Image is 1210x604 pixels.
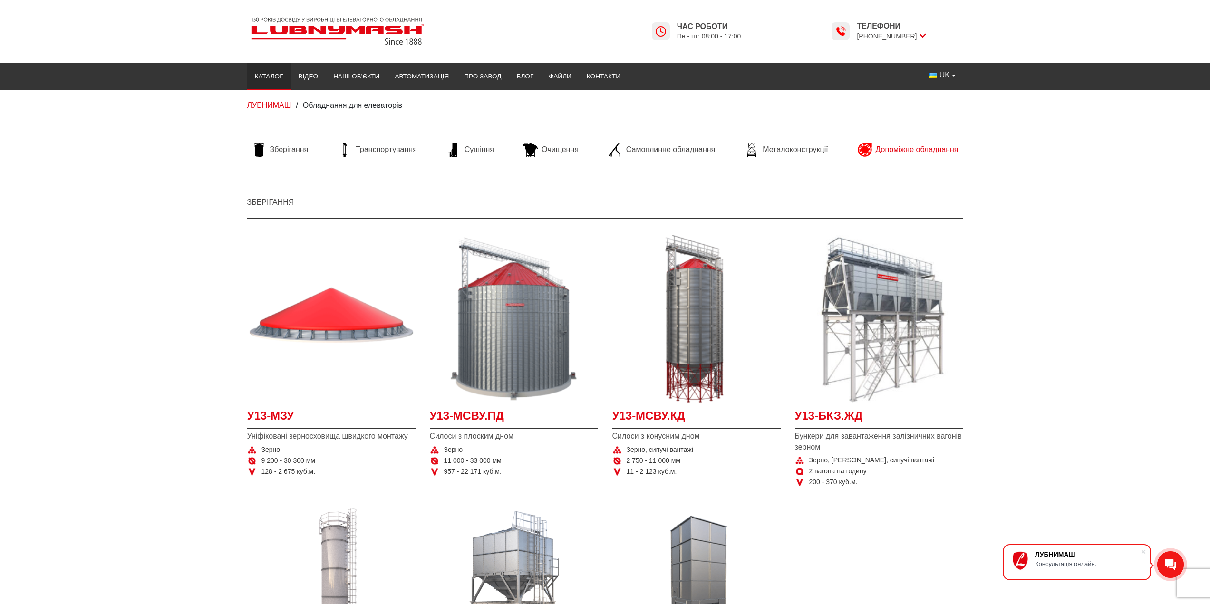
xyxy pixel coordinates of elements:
span: Обладнання для елеваторів [303,101,402,109]
a: Автоматизація [387,66,456,87]
div: Консультація онлайн. [1035,560,1141,567]
span: 2 вагона на годину [809,467,867,476]
span: Уніфіковані зерносховища швидкого монтажу [247,431,416,441]
a: Очищення [519,143,583,157]
a: Зберігання [247,198,294,206]
span: Силоси з конусним дном [612,431,781,441]
span: 2 750 - 11 000 мм [627,456,680,466]
a: Детальніше У13-МСВУ.ПД [430,235,598,403]
span: / [296,101,298,109]
a: Транспортування [333,143,422,157]
span: 9 200 - 30 300 мм [261,456,315,466]
button: UK [922,66,963,84]
a: У13-МЗУ [247,408,416,429]
span: 200 - 370 куб.м. [809,478,858,487]
span: Металоконструкції [763,144,828,155]
span: Бункери для завантаження залізничних вагонів зерном [795,431,963,452]
span: [PHONE_NUMBER] [857,31,926,41]
a: Детальніше У13-МЗУ [247,235,416,403]
a: Детальніше У13-БКЗ.ЖД [795,235,963,403]
span: 957 - 22 171 куб.м. [444,467,502,477]
img: Lubnymash time icon [655,26,667,37]
span: Сушіння [465,144,494,155]
span: Зерно [261,445,281,455]
a: Контакти [579,66,628,87]
a: Допоміжне обладнання [853,143,963,157]
span: Зерно, сипучі вантажі [627,445,693,455]
a: Наші об’єкти [326,66,387,87]
span: UK [939,70,950,80]
span: 11 000 - 33 000 мм [444,456,502,466]
span: Самоплинне обладнання [626,144,715,155]
img: Lubnymash time icon [835,26,846,37]
div: ЛУБНИМАШ [1035,551,1141,558]
a: Файли [541,66,579,87]
a: Блог [509,66,541,87]
a: Сушіння [442,143,499,157]
span: Телефони [857,21,926,31]
span: 128 - 2 675 куб.м. [261,467,316,477]
img: Lubnymash [247,13,428,49]
span: Транспортування [356,144,417,155]
a: Каталог [247,66,291,87]
span: Допоміжне обладнання [876,144,958,155]
a: Про завод [456,66,509,87]
a: Самоплинне обладнання [603,143,720,157]
span: Силоси з плоским дном [430,431,598,441]
span: Пн - пт: 08:00 - 17:00 [677,32,741,41]
a: У13-БКЗ.ЖД [795,408,963,429]
a: Металоконструкції [740,143,832,157]
a: Відео [291,66,326,87]
span: Зерно, [PERSON_NAME], сипучі вантажі [809,456,934,465]
a: ЛУБНИМАШ [247,101,291,109]
span: Очищення [542,144,579,155]
a: У13-МСВУ.КД [612,408,781,429]
span: Зерно [444,445,463,455]
a: Зберігання [247,143,313,157]
span: Час роботи [677,21,741,32]
img: Українська [929,73,937,78]
span: Зберігання [270,144,309,155]
a: У13-МСВУ.ПД [430,408,598,429]
a: Детальніше У13-МСВУ.КД [612,235,781,403]
span: 11 - 2 123 куб.м. [627,467,677,477]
